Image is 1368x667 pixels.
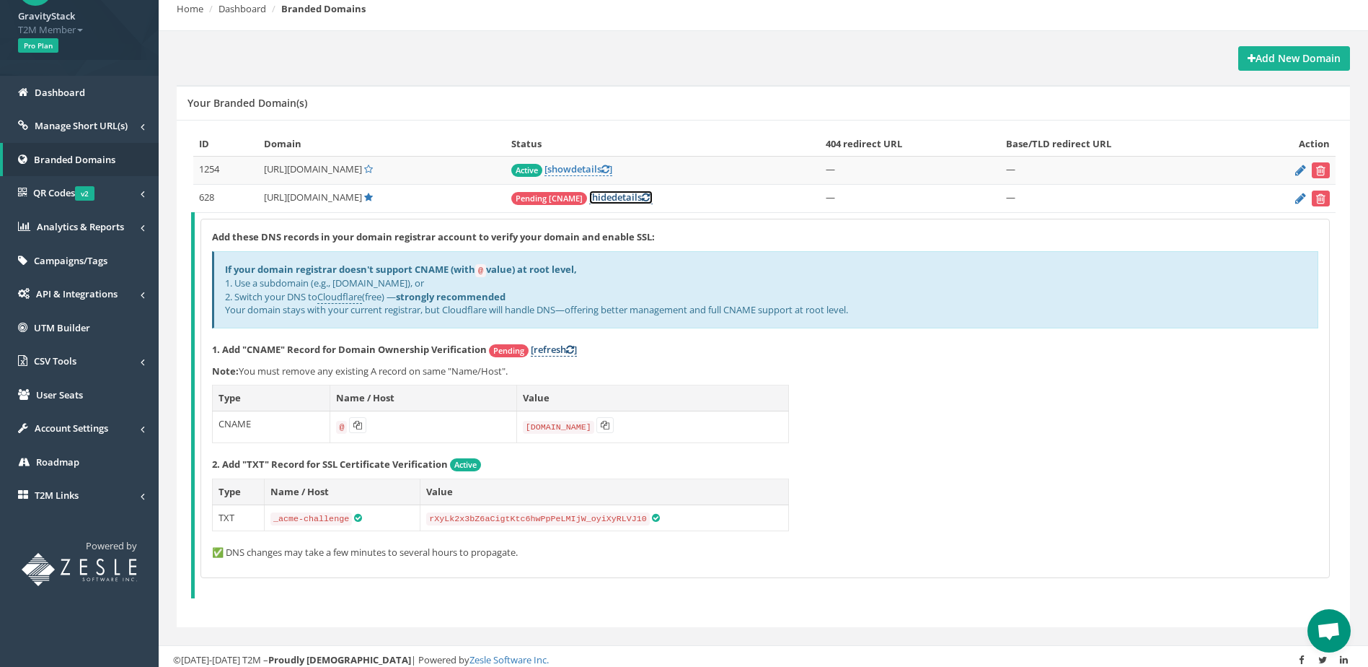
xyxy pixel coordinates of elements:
[511,164,542,177] span: Active
[212,230,655,243] strong: Add these DNS records in your domain registrar account to verify your domain and enable SSL:
[225,263,577,276] b: If your domain registrar doesn't support CNAME (with value) at root level,
[34,254,107,267] span: Campaigns/Tags
[1000,131,1240,157] th: Base/TLD redirect URL
[820,157,1001,185] td: —
[264,191,362,204] span: [URL][DOMAIN_NAME]
[212,365,1318,378] p: You must remove any existing A record on same "Name/Host".
[426,513,650,526] code: rXyLk2x3bZ6aCigtKtc6hwPpPeLMIjW_oyiXyRLVJ10
[35,422,108,435] span: Account Settings
[22,553,137,586] img: T2M URL Shortener powered by Zesle Software Inc.
[1248,51,1341,65] strong: Add New Domain
[489,344,529,357] span: Pending
[1000,185,1240,213] td: —
[37,220,124,233] span: Analytics & Reports
[35,119,128,132] span: Manage Short URL(s)
[270,513,352,526] code: _acme-challenge
[187,97,307,108] h5: Your Branded Domain(s)
[330,385,516,411] th: Name / Host
[18,23,141,37] span: T2M Member
[212,458,448,471] strong: 2. Add "TXT" Record for SSL Certificate Verification
[193,157,258,185] td: 1254
[36,455,79,468] span: Roadmap
[212,343,487,356] strong: 1. Add "CNAME" Record for Domain Ownership Verification
[33,186,94,199] span: QR Codes
[547,162,571,175] span: show
[592,191,612,204] span: hide
[212,251,1318,328] div: 1. Use a subdomain (e.g., [DOMAIN_NAME]), or 2. Switch your DNS to (free) — Your domain stays wit...
[258,131,506,157] th: Domain
[523,421,594,434] code: [DOMAIN_NAME]
[34,321,90,334] span: UTM Builder
[396,290,506,303] b: strongly recommended
[35,86,85,99] span: Dashboard
[264,162,362,175] span: [URL][DOMAIN_NAME]
[86,539,137,552] span: Powered by
[213,479,265,505] th: Type
[34,354,76,367] span: CSV Tools
[18,38,58,53] span: Pro Plan
[364,191,373,204] a: Default
[18,9,75,22] strong: GravityStack
[212,365,239,378] b: Note:
[35,489,79,502] span: T2M Links
[219,2,266,15] a: Dashboard
[475,264,486,277] code: @
[213,411,330,443] td: CNAME
[281,2,366,15] strong: Branded Domains
[589,191,653,204] a: [hidedetails]
[450,458,481,471] span: Active
[544,162,612,176] a: [showdetails]
[820,185,1001,213] td: —
[531,343,577,357] a: [refresh]
[18,6,141,36] a: GravityStack T2M Member
[193,185,258,213] td: 628
[36,388,83,401] span: User Seats
[193,131,258,157] th: ID
[268,653,411,666] strong: Proudly [DEMOGRAPHIC_DATA]
[212,546,1318,559] p: ✅ DNS changes may take a few minutes to several hours to propagate.
[516,385,788,411] th: Value
[1307,609,1351,653] a: Open chat
[364,162,373,175] a: Set Default
[177,2,203,15] a: Home
[420,479,789,505] th: Value
[1000,157,1240,185] td: —
[34,153,115,166] span: Branded Domains
[213,385,330,411] th: Type
[75,186,94,201] span: v2
[511,192,587,205] span: Pending [CNAME]
[506,131,820,157] th: Status
[317,290,362,304] a: Cloudflare
[264,479,420,505] th: Name / Host
[1240,131,1336,157] th: Action
[336,421,347,434] code: @
[173,653,1354,667] div: ©[DATE]-[DATE] T2M – | Powered by
[469,653,549,666] a: Zesle Software Inc.
[213,505,265,531] td: TXT
[36,287,118,300] span: API & Integrations
[820,131,1001,157] th: 404 redirect URL
[1238,46,1350,71] a: Add New Domain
